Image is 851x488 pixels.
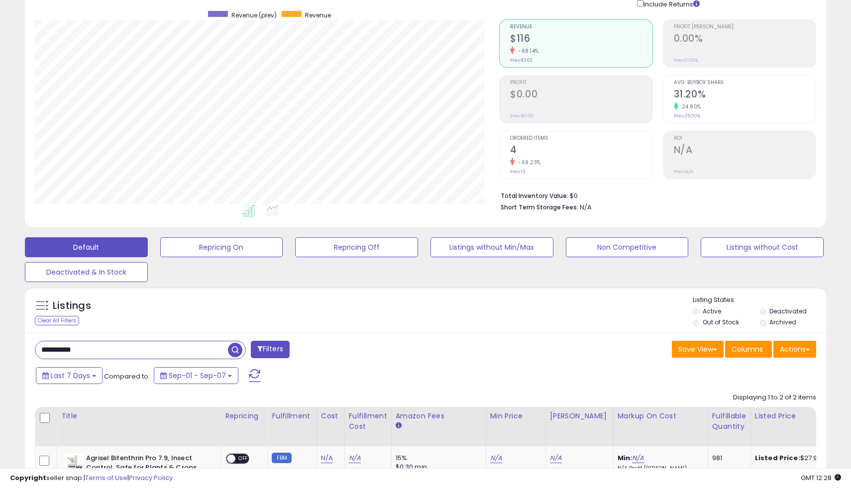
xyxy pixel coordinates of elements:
label: Active [703,307,721,315]
div: $27.95 [755,454,838,463]
span: Sep-01 - Sep-07 [169,371,226,381]
small: Prev: $363 [510,57,532,63]
div: Listed Price [755,411,841,421]
span: Revenue [510,24,652,30]
button: Repricing On [160,237,283,257]
span: OFF [235,455,251,463]
small: FBM [272,453,291,463]
div: Min Price [490,411,541,421]
small: Prev: 13 [510,169,526,175]
h5: Listings [53,299,91,313]
a: N/A [349,453,361,463]
h2: 31.20% [674,89,816,102]
small: -69.23% [515,159,541,166]
div: Cost [321,411,340,421]
button: Save View [672,341,724,358]
button: Actions [773,341,816,358]
span: Profit [510,80,652,86]
small: Prev: 25.00% [674,113,700,119]
h2: 4 [510,144,652,158]
div: Repricing [225,411,263,421]
span: Profit [PERSON_NAME] [674,24,816,30]
small: Prev: 0.00% [674,57,698,63]
h2: 0.00% [674,33,816,46]
label: Out of Stock [703,318,739,326]
button: Repricing Off [295,237,418,257]
b: Min: [618,453,633,463]
span: N/A [580,202,592,212]
div: Displaying 1 to 2 of 2 items [733,393,816,402]
label: Archived [769,318,796,326]
span: ROI [674,136,816,141]
a: N/A [632,453,644,463]
a: N/A [550,453,562,463]
a: Privacy Policy [129,473,173,483]
span: Ordered Items [510,136,652,141]
div: Fulfillment [272,411,312,421]
small: Prev: N/A [674,169,693,175]
button: Default [25,237,148,257]
span: Compared to: [104,372,150,381]
button: Last 7 Days [36,367,103,384]
button: Sep-01 - Sep-07 [154,367,238,384]
small: 24.80% [678,103,701,110]
h2: $0.00 [510,89,652,102]
span: 2025-09-15 12:28 GMT [801,473,841,483]
p: Listing States: [693,295,826,305]
div: seller snap | | [10,474,173,483]
a: N/A [321,453,333,463]
small: Prev: $0.00 [510,113,533,119]
button: Columns [725,341,772,358]
span: Avg. Buybox Share [674,80,816,86]
button: Listings without Min/Max [430,237,553,257]
b: Short Term Storage Fees: [501,203,578,211]
div: 981 [712,454,743,463]
b: Total Inventory Value: [501,192,568,200]
span: Columns [732,344,763,354]
b: Listed Price: [755,453,800,463]
div: Amazon Fees [396,411,482,421]
span: Last 7 Days [51,371,90,381]
a: Terms of Use [85,473,127,483]
small: Amazon Fees. [396,421,402,430]
strong: Copyright [10,473,46,483]
div: Markup on Cost [618,411,704,421]
div: 15% [396,454,478,463]
a: N/A [490,453,502,463]
div: Fulfillable Quantity [712,411,746,432]
img: 41rvt14PJ1L._SL40_.jpg [64,454,84,474]
h2: $116 [510,33,652,46]
span: Revenue [305,11,331,19]
div: [PERSON_NAME] [550,411,609,421]
li: $0 [501,189,809,201]
div: Fulfillment Cost [349,411,387,432]
button: Filters [251,341,290,358]
div: Title [61,411,216,421]
button: Listings without Cost [701,237,824,257]
span: Revenue (prev) [231,11,277,19]
th: The percentage added to the cost of goods (COGS) that forms the calculator for Min & Max prices. [613,407,708,446]
button: Non Competitive [566,237,689,257]
h2: N/A [674,144,816,158]
button: Deactivated & In Stock [25,262,148,282]
div: Clear All Filters [35,316,79,325]
small: -68.14% [515,47,539,55]
label: Deactivated [769,307,807,315]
